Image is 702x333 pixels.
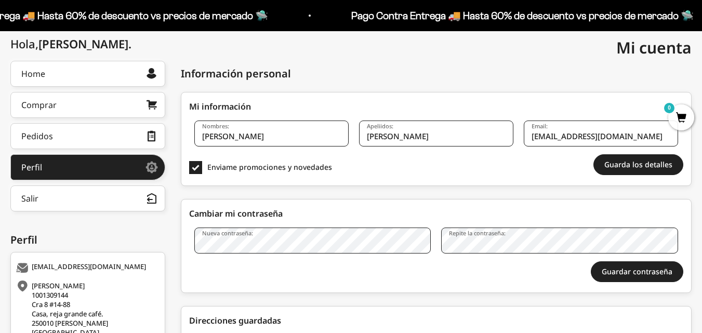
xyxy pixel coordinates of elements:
div: Cambiar mi contraseña [189,207,683,220]
button: Guarda los detalles [593,154,683,175]
label: Nueva contraseña: [202,229,253,237]
span: . [128,36,131,51]
a: Pedidos [10,123,165,149]
div: Perfil [10,232,165,248]
a: 0 [668,113,694,124]
label: Apeliidos: [367,122,393,130]
a: Perfil [10,154,165,180]
div: Mi información [189,100,683,113]
div: Direcciones guardadas [189,314,683,327]
a: Comprar [10,92,165,118]
label: Nombres: [202,122,229,130]
div: Salir [21,194,38,203]
button: Guardar contraseña [591,261,683,282]
div: Información personal [181,66,291,82]
label: Enviame promociones y novedades [189,161,343,174]
div: [EMAIL_ADDRESS][DOMAIN_NAME] [16,263,157,273]
button: Salir [10,185,165,211]
div: Comprar [21,101,57,109]
div: Pedidos [21,132,53,140]
label: Repite la contraseña: [449,229,506,237]
div: Perfil [21,163,42,171]
div: Hola, [10,37,131,50]
span: Mi cuenta [616,37,692,58]
div: Home [21,70,45,78]
label: Email: [532,122,548,130]
mark: 0 [663,102,675,114]
span: [PERSON_NAME] [38,36,131,51]
p: Pago Contra Entrega 🚚 Hasta 60% de descuento vs precios de mercado 🛸 [350,7,693,24]
a: Home [10,61,165,87]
